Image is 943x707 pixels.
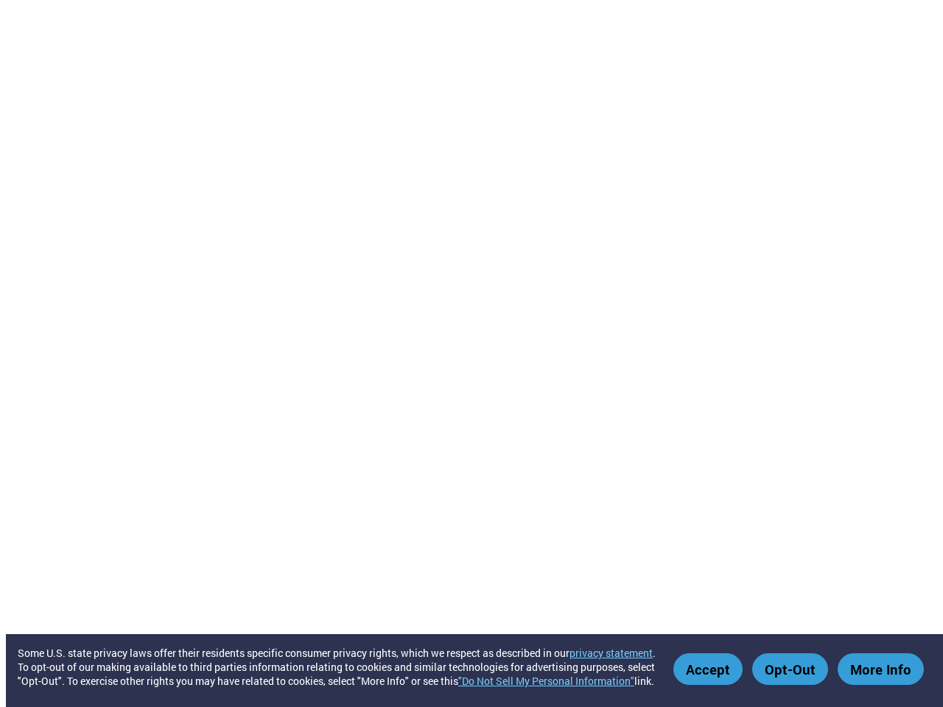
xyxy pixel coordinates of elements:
button: More Info [838,653,924,685]
a: privacy statement [569,646,653,660]
a: "Do Not Sell My Personal Information" [458,674,634,688]
button: Opt-Out [752,653,828,685]
button: Accept [673,653,743,685]
div: Some U.S. state privacy laws offer their residents specific consumer privacy rights, which we res... [18,646,666,688]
